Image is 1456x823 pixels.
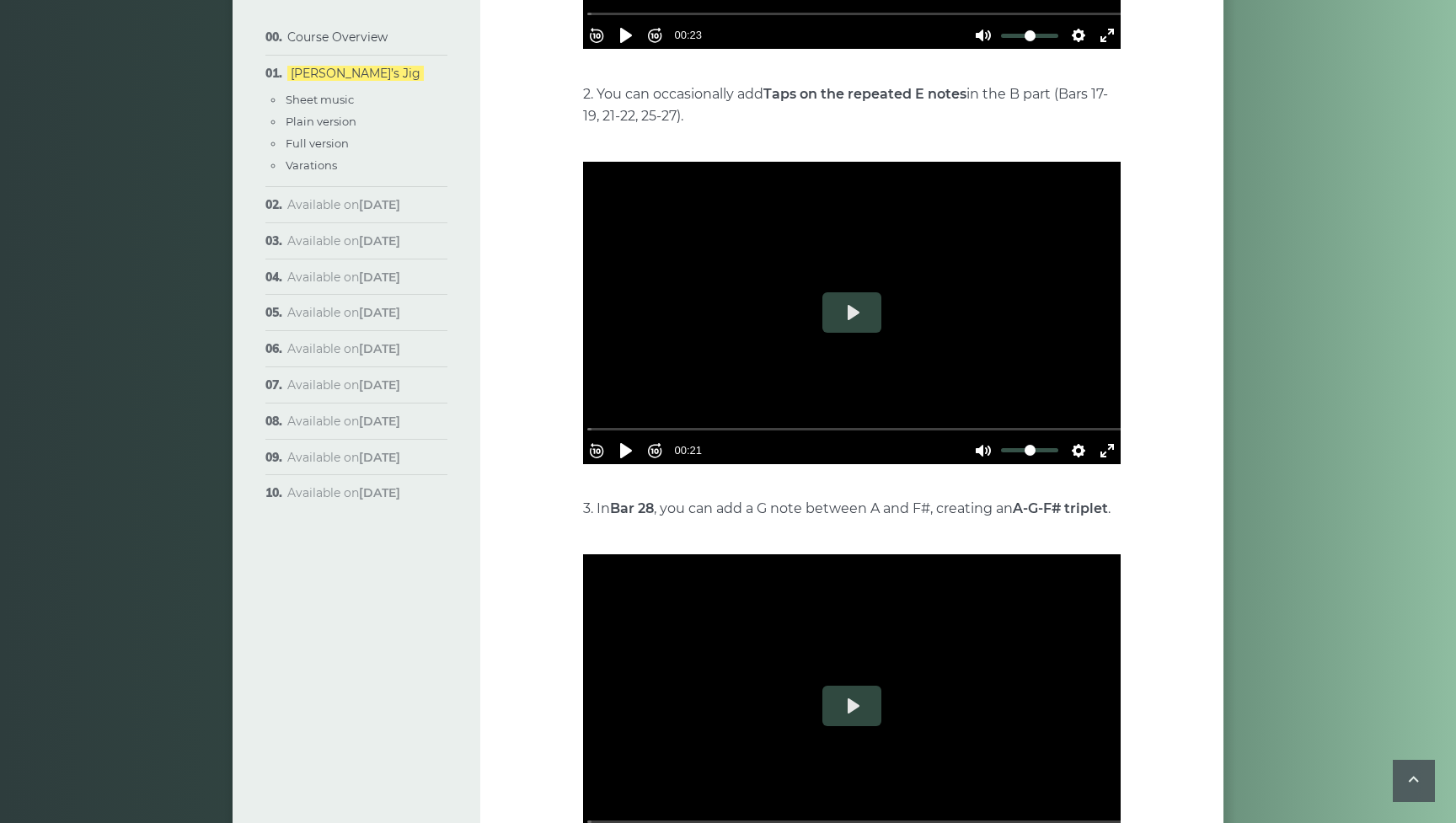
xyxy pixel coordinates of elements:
a: Sheet music [286,93,354,106]
a: Varations [286,158,337,172]
span: Available on [287,270,400,285]
span: Available on [287,341,400,356]
strong: [DATE] [359,233,400,249]
strong: [DATE] [359,485,400,500]
p: 3. In , you can add a G note between A and F#, creating an . [583,498,1121,520]
span: Available on [287,305,400,320]
strong: [DATE] [359,270,400,285]
a: Course Overview [287,29,388,45]
span: Available on [287,414,400,429]
strong: Bar 28 [610,500,654,516]
strong: Taps on the repeated E notes [763,86,966,102]
span: Available on [287,450,400,465]
span: Available on [287,485,400,500]
strong: [DATE] [359,414,400,429]
a: Plain version [286,115,356,128]
strong: [DATE] [359,197,400,212]
span: Available on [287,377,400,393]
p: 2. You can occasionally add in the B part (Bars 17-19, 21-22, 25-27). [583,83,1121,127]
a: [PERSON_NAME]’s Jig [287,66,424,81]
strong: [DATE] [359,377,400,393]
span: Available on [287,233,400,249]
a: Full version [286,136,349,150]
strong: [DATE] [359,450,400,465]
strong: [DATE] [359,341,400,356]
span: Available on [287,197,400,212]
strong: A-G-F# triplet [1013,500,1108,516]
strong: [DATE] [359,305,400,320]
